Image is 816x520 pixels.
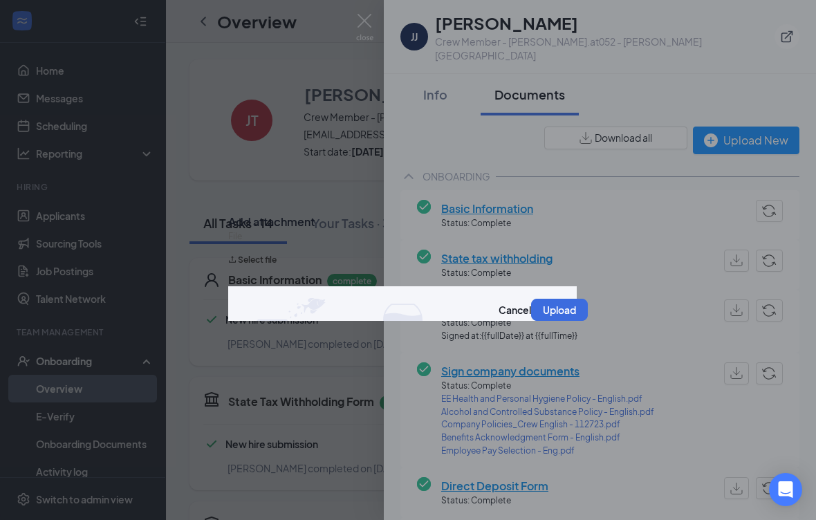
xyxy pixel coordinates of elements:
span: upload [228,255,237,263]
button: upload Select file [228,249,277,271]
h3: Add attachment [228,214,315,230]
div: Open Intercom Messenger [769,473,802,506]
button: Cancel [499,302,531,317]
label: File [228,231,242,241]
button: Upload [531,299,588,321]
span: upload Select file [228,254,277,265]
